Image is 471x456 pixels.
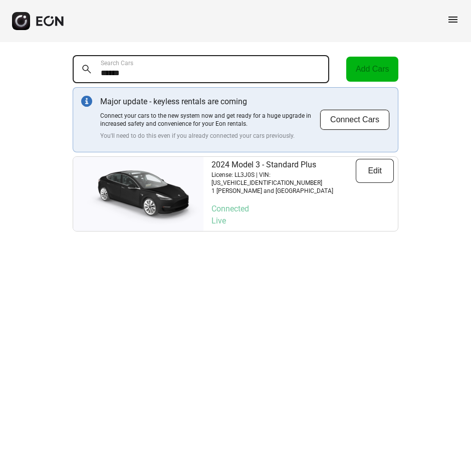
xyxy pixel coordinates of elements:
[211,215,394,227] p: Live
[211,203,394,215] p: Connected
[320,109,390,130] button: Connect Cars
[100,96,320,108] p: Major update - keyless rentals are coming
[100,112,320,128] p: Connect your cars to the new system now and get ready for a huge upgrade in increased safety and ...
[211,159,356,171] p: 2024 Model 3 - Standard Plus
[81,96,92,107] img: info
[356,159,394,183] button: Edit
[100,132,320,140] p: You'll need to do this even if you already connected your cars previously.
[211,171,356,187] p: License: LL3J0S | VIN: [US_VEHICLE_IDENTIFICATION_NUMBER]
[447,14,459,26] span: menu
[101,59,133,67] label: Search Cars
[211,187,356,195] p: 1 [PERSON_NAME] and [GEOGRAPHIC_DATA]
[73,161,203,226] img: car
